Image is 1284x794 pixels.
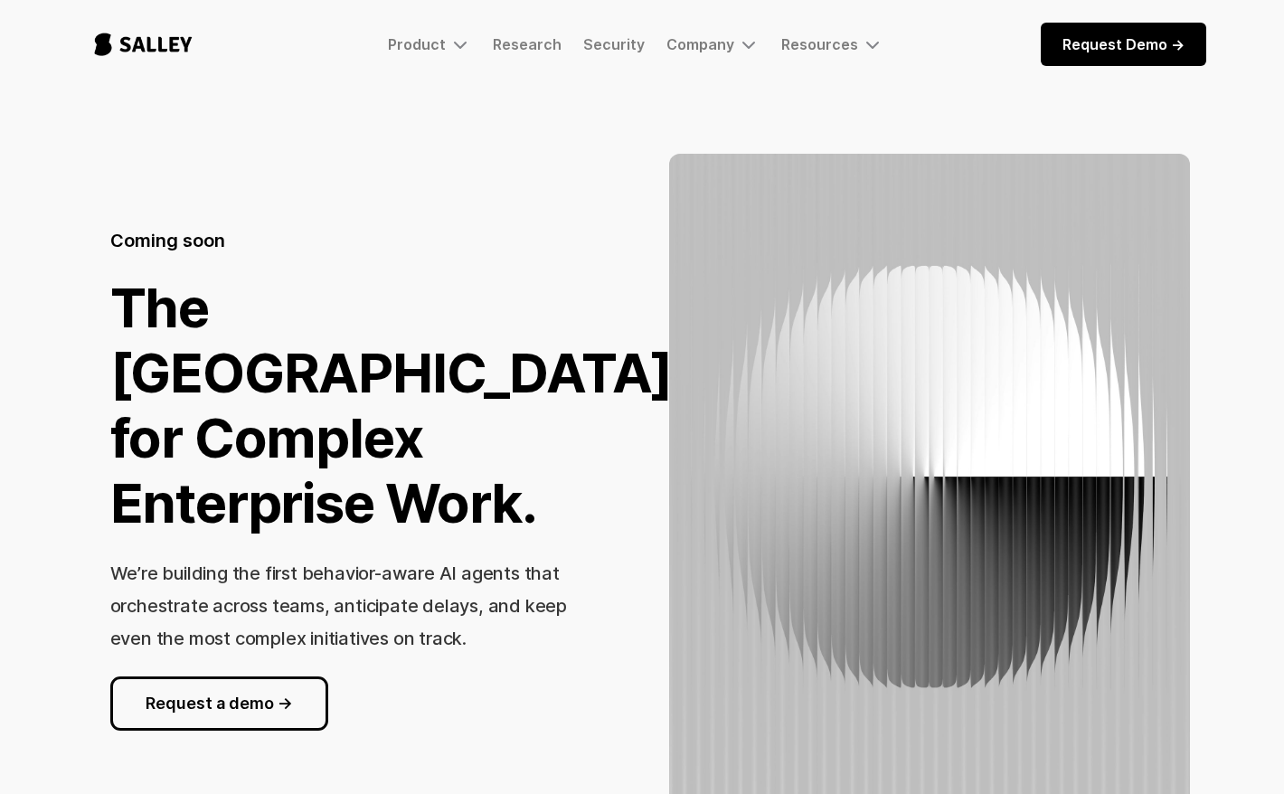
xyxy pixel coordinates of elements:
[666,33,760,55] div: Company
[666,35,734,53] div: Company
[388,35,446,53] div: Product
[781,35,858,53] div: Resources
[1041,23,1206,66] a: Request Demo ->
[110,562,567,649] h3: We’re building the first behavior-aware AI agents that orchestrate across teams, anticipate delay...
[110,676,328,731] a: Request a demo ->
[388,33,471,55] div: Product
[583,35,645,53] a: Security
[110,228,225,253] h5: Coming soon
[781,33,883,55] div: Resources
[493,35,562,53] a: Research
[110,275,674,535] h1: The [GEOGRAPHIC_DATA] for Complex Enterprise Work.
[78,14,209,74] a: home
